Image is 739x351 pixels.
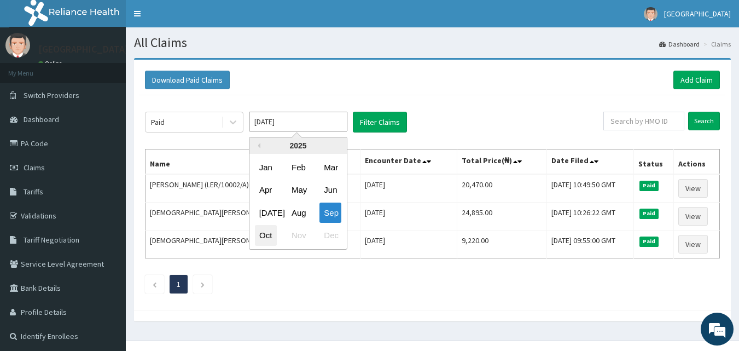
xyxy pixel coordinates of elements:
[457,174,546,203] td: 20,470.00
[177,279,181,289] a: Page 1 is your current page
[360,149,457,175] th: Encounter Date
[673,71,720,89] a: Add Claim
[644,7,657,21] img: User Image
[678,235,708,254] a: View
[664,9,731,19] span: [GEOGRAPHIC_DATA]
[633,149,673,175] th: Status
[255,143,260,148] button: Previous Year
[179,5,206,32] div: Minimize live chat window
[319,180,341,200] div: Choose June 2025
[152,279,157,289] a: Previous page
[38,60,65,67] a: Online
[287,157,309,177] div: Choose February 2025
[319,203,341,223] div: Choose September 2025
[457,149,546,175] th: Total Price(₦)
[24,187,43,197] span: Tariffs
[20,55,44,82] img: d_794563401_company_1708531726252_794563401
[151,117,165,128] div: Paid
[5,33,30,57] img: User Image
[146,231,360,258] td: [DEMOGRAPHIC_DATA][PERSON_NAME] (ABB/10002/A)
[360,174,457,203] td: [DATE]
[547,203,633,231] td: [DATE] 10:26:22 GMT
[249,112,347,131] input: Select Month and Year
[24,163,45,172] span: Claims
[319,157,341,177] div: Choose March 2025
[639,237,659,246] span: Paid
[678,179,708,198] a: View
[659,39,700,49] a: Dashboard
[360,203,457,231] td: [DATE]
[547,174,633,203] td: [DATE] 10:49:50 GMT
[146,149,360,175] th: Name
[255,226,277,246] div: Choose October 2025
[38,44,129,54] p: [GEOGRAPHIC_DATA]
[145,71,230,89] button: Download Paid Claims
[701,39,731,49] li: Claims
[353,112,407,133] button: Filter Claims
[674,149,720,175] th: Actions
[287,180,309,200] div: Choose May 2025
[603,112,684,130] input: Search by HMO ID
[255,203,277,223] div: Choose July 2025
[255,180,277,200] div: Choose April 2025
[249,156,347,247] div: month 2025-09
[360,231,457,258] td: [DATE]
[547,149,633,175] th: Date Filed
[57,61,184,76] div: Chat with us now
[146,203,360,231] td: [DEMOGRAPHIC_DATA][PERSON_NAME] (ABB/10002/A)
[678,207,708,226] a: View
[134,36,731,50] h1: All Claims
[639,209,659,218] span: Paid
[255,157,277,177] div: Choose January 2025
[24,90,79,100] span: Switch Providers
[63,106,151,216] span: We're online!
[249,137,347,154] div: 2025
[200,279,205,289] a: Next page
[457,203,546,231] td: 24,895.00
[287,203,309,223] div: Choose August 2025
[146,174,360,203] td: [PERSON_NAME] (LER/10002/A)
[24,114,59,124] span: Dashboard
[24,235,79,245] span: Tariff Negotiation
[639,181,659,191] span: Paid
[5,234,208,273] textarea: Type your message and hit 'Enter'
[457,231,546,258] td: 9,220.00
[688,112,720,130] input: Search
[547,231,633,258] td: [DATE] 09:55:00 GMT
